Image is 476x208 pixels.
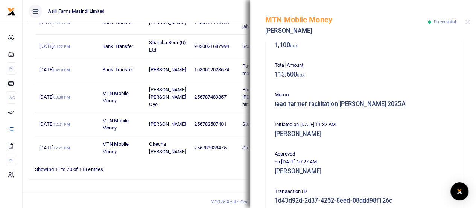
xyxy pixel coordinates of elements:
[53,45,70,49] small: 04:22 PM
[275,168,452,175] h5: [PERSON_NAME]
[39,121,70,127] span: [DATE]
[242,43,291,49] span: Sorghum seeds 40kgs
[53,68,70,72] small: 04:19 PM
[102,91,129,104] span: MTN Mobile Money
[265,27,428,35] h5: [PERSON_NAME]
[275,91,452,99] p: Memo
[194,67,229,72] span: 1030002023674
[434,19,456,25] span: Successful
[7,7,16,16] img: logo-small
[275,62,452,69] p: Total Amount
[465,20,470,25] button: Close
[265,15,428,24] h5: MTN Mobile Money
[275,100,452,108] h5: lead farmer facilitation [PERSON_NAME] 2025A
[275,150,452,158] p: Approved
[7,8,16,14] a: logo-small logo-large logo-large
[6,91,16,104] li: Ac
[275,158,452,166] p: on [DATE] 10:27 AM
[149,40,186,53] span: Shamba Bora (U) Ltd
[242,145,281,151] span: Stores rent 2025B
[194,43,229,49] span: 9030021687994
[194,94,226,100] span: 256787489857
[6,62,16,75] li: M
[35,162,211,173] div: Showing 11 to 20 of 118 entries
[39,94,70,100] span: [DATE]
[275,71,452,79] h5: 113,600
[194,145,226,151] span: 256783938475
[102,67,133,72] span: Bank Transfer
[290,44,298,48] small: UGX
[53,122,70,126] small: 12:21 PM
[275,188,452,196] p: Transaction ID
[39,43,70,49] span: [DATE]
[275,130,452,138] h5: [PERSON_NAME]
[149,87,186,107] span: [PERSON_NAME] [PERSON_NAME] Oye
[149,67,186,72] span: [PERSON_NAME]
[53,95,70,99] small: 03:38 PM
[45,8,108,15] span: Asili Farms Masindi Limited
[102,141,129,154] span: MTN Mobile Money
[102,43,133,49] span: Bank Transfer
[242,121,281,127] span: Stores rent 2025B
[39,145,70,151] span: [DATE]
[39,67,70,72] span: [DATE]
[242,63,292,76] span: Payment for hand push manual planter
[450,182,468,200] div: Open Intercom Messenger
[149,121,186,127] span: [PERSON_NAME]
[297,73,304,77] small: UGX
[242,87,289,107] span: Part payment of [PERSON_NAME] bike hire
[275,197,452,205] h5: 1d43d92d-2d37-4262-8eed-08ddd98f126c
[102,118,129,131] span: MTN Mobile Money
[53,146,70,150] small: 12:21 PM
[149,141,186,154] span: Okecha [PERSON_NAME]
[6,154,16,166] li: M
[194,121,226,127] span: 256782507401
[275,121,452,129] p: Initiated on [DATE] 11:37 AM
[275,42,452,49] h5: 1,100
